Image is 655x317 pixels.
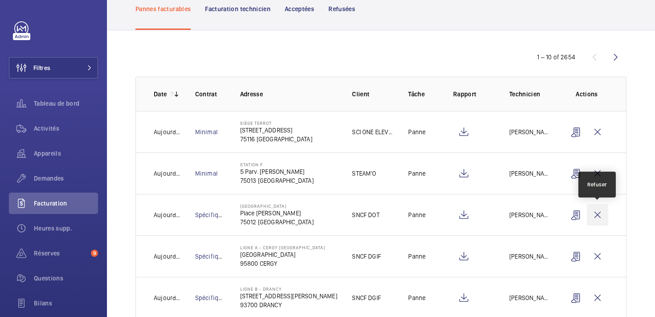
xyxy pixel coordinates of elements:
p: 75116 [GEOGRAPHIC_DATA] [240,135,312,144]
p: Aujourd'hui [154,169,181,178]
p: SNCF DOT [352,210,379,219]
span: Réserves [34,249,87,258]
p: STEAM'O [352,169,376,178]
p: Aujourd'hui [154,210,181,219]
p: Aujourd'hui [154,252,181,261]
span: Tableau de bord [34,99,98,108]
p: [GEOGRAPHIC_DATA] [240,250,325,259]
span: Questions [34,274,98,283]
p: [PERSON_NAME] [509,252,551,261]
p: [PERSON_NAME] [509,293,551,302]
p: Refusées [328,4,355,13]
p: Actions [565,90,608,99]
p: 95800 CERGY [240,259,325,268]
span: 9 [91,250,98,257]
a: Spécifique client [195,253,242,260]
span: Demandes [34,174,98,183]
p: [PERSON_NAME] [509,128,551,136]
p: Ligne A - CERGY [GEOGRAPHIC_DATA] [240,245,325,250]
a: Spécifique client [195,294,242,301]
p: Panne [408,252,426,261]
p: [STREET_ADDRESS] [240,126,312,135]
p: [GEOGRAPHIC_DATA] [240,203,314,209]
p: Acceptées [285,4,314,13]
p: [PERSON_NAME] [509,169,551,178]
span: Filtres [33,63,50,72]
p: Date [154,90,167,99]
p: Aujourd'hui [154,293,181,302]
span: Activités [34,124,98,133]
p: [STREET_ADDRESS][PERSON_NAME] [240,292,337,301]
p: Station F [240,162,314,167]
p: Aujourd'hui [154,128,181,136]
p: Pannes facturables [135,4,191,13]
p: SCI ONE ELEVEN [352,128,394,136]
p: Contrat [195,90,226,99]
p: SNCF DGIF [352,293,381,302]
span: Appareils [34,149,98,158]
p: Technicien [509,90,551,99]
p: Adresse [240,90,338,99]
span: Heures supp. [34,224,98,233]
p: Client [352,90,394,99]
p: Panne [408,169,426,178]
p: 75012 [GEOGRAPHIC_DATA] [240,218,314,226]
p: Panne [408,293,426,302]
a: Spécifique client [195,211,242,218]
span: Facturation [34,199,98,208]
p: [PERSON_NAME] [509,210,551,219]
p: 5 Parv. [PERSON_NAME] [240,167,314,176]
p: Place [PERSON_NAME] [240,209,314,218]
p: Panne [408,210,426,219]
p: Siège Terrot [240,120,312,126]
span: Bilans [34,299,98,308]
button: Filtres [9,57,98,78]
p: Tâche [408,90,439,99]
p: Rapport [453,90,495,99]
a: Minimal [195,128,217,136]
p: 75013 [GEOGRAPHIC_DATA] [240,176,314,185]
p: Facturation technicien [205,4,270,13]
div: Refuser [587,181,607,189]
p: SNCF DGIF [352,252,381,261]
p: Panne [408,128,426,136]
div: 1 – 10 of 2654 [537,53,575,62]
a: Minimal [195,170,217,177]
p: LIGNE B - DRANCY [240,286,337,292]
p: 93700 DRANCY [240,301,337,309]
